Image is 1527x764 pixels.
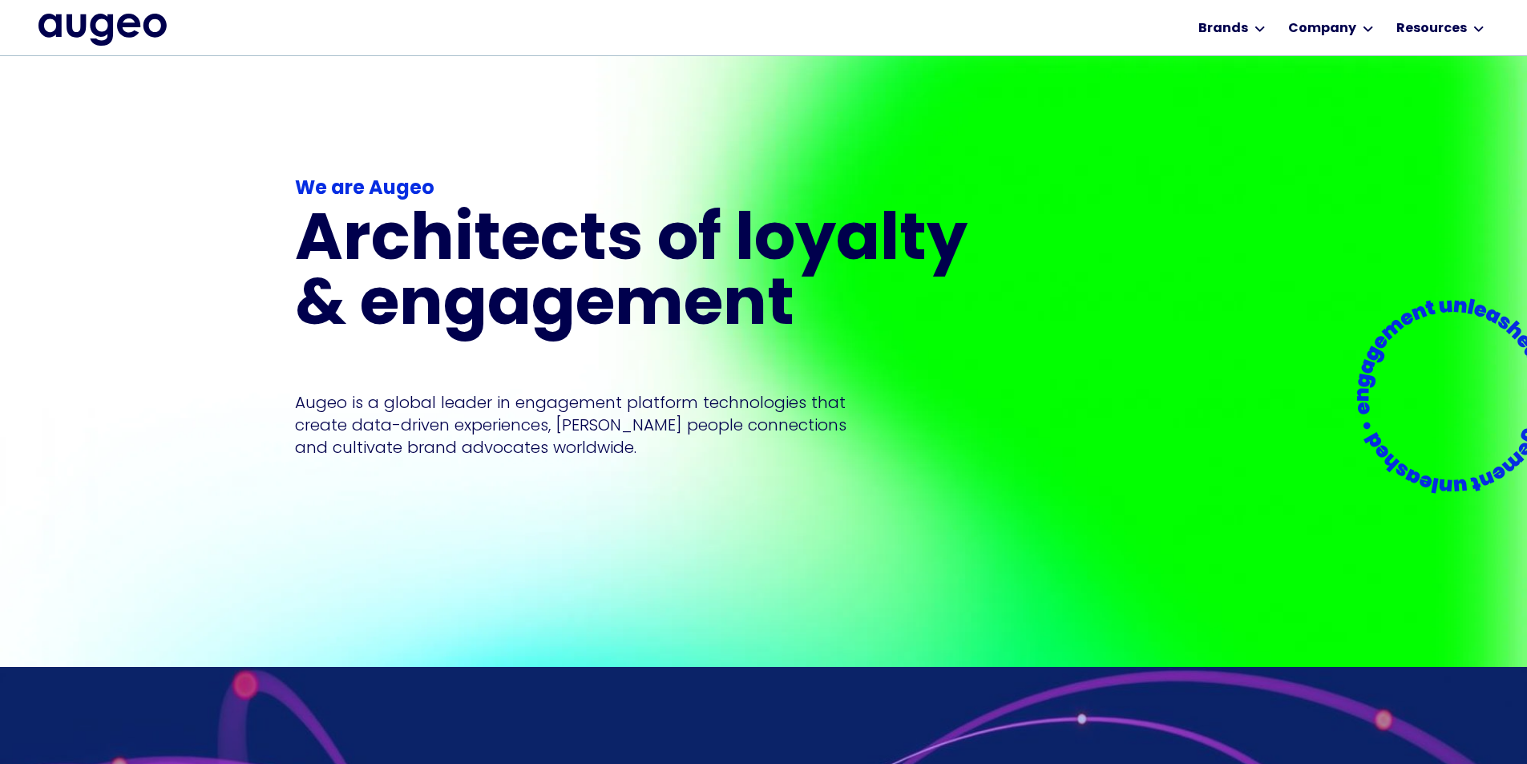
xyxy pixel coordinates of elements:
[1198,19,1248,38] div: Brands
[295,210,988,340] h1: Architects of loyalty & engagement
[295,391,846,459] p: Augeo is a global leader in engagement platform technologies that create data-driven experiences,...
[295,175,988,204] div: We are Augeo
[38,14,167,46] img: Augeo's full logo in midnight blue.
[1396,19,1467,38] div: Resources
[1288,19,1356,38] div: Company
[38,14,167,46] a: home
